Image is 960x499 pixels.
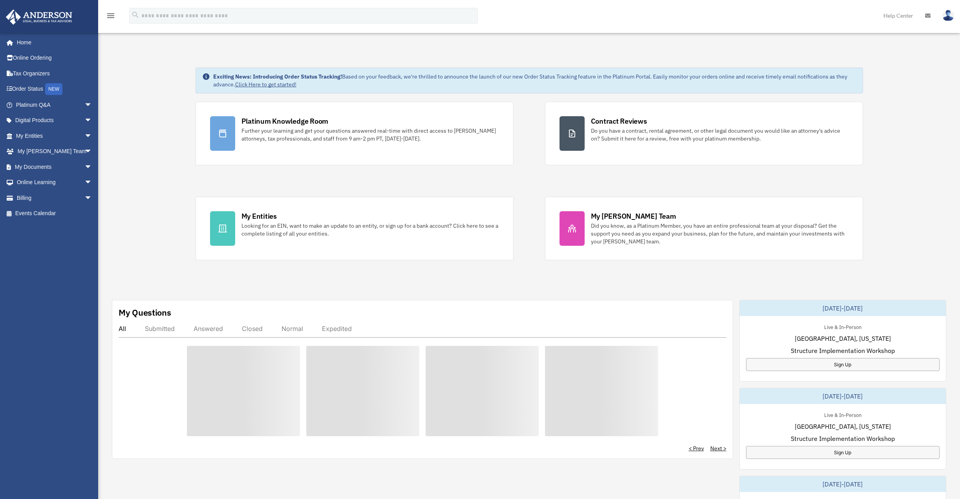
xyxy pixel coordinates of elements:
[106,14,115,20] a: menu
[106,11,115,20] i: menu
[942,10,954,21] img: User Pic
[5,190,104,206] a: Billingarrow_drop_down
[746,446,940,459] a: Sign Up
[241,127,499,143] div: Further your learning and get your questions answered real-time with direct access to [PERSON_NAM...
[5,206,104,221] a: Events Calendar
[5,66,104,81] a: Tax Organizers
[213,73,856,88] div: Based on your feedback, we're thrilled to announce the launch of our new Order Status Tracking fe...
[84,190,100,206] span: arrow_drop_down
[242,325,263,333] div: Closed
[689,444,704,452] a: < Prev
[131,11,140,19] i: search
[795,422,891,431] span: [GEOGRAPHIC_DATA], [US_STATE]
[196,102,514,165] a: Platinum Knowledge Room Further your learning and get your questions answered real-time with dire...
[5,113,104,128] a: Digital Productsarrow_drop_down
[791,346,895,355] span: Structure Implementation Workshop
[282,325,303,333] div: Normal
[5,159,104,175] a: My Documentsarrow_drop_down
[322,325,352,333] div: Expedited
[84,175,100,191] span: arrow_drop_down
[241,116,329,126] div: Platinum Knowledge Room
[5,35,100,50] a: Home
[84,144,100,160] span: arrow_drop_down
[145,325,175,333] div: Submitted
[84,159,100,175] span: arrow_drop_down
[84,128,100,144] span: arrow_drop_down
[791,434,895,443] span: Structure Implementation Workshop
[746,358,940,371] a: Sign Up
[740,476,946,492] div: [DATE]-[DATE]
[235,81,296,88] a: Click Here to get started!
[740,300,946,316] div: [DATE]-[DATE]
[5,97,104,113] a: Platinum Q&Aarrow_drop_down
[591,127,848,143] div: Do you have a contract, rental agreement, or other legal document you would like an attorney's ad...
[740,388,946,404] div: [DATE]-[DATE]
[84,113,100,129] span: arrow_drop_down
[795,334,891,343] span: [GEOGRAPHIC_DATA], [US_STATE]
[84,97,100,113] span: arrow_drop_down
[545,197,863,260] a: My [PERSON_NAME] Team Did you know, as a Platinum Member, you have an entire professional team at...
[710,444,726,452] a: Next >
[591,222,848,245] div: Did you know, as a Platinum Member, you have an entire professional team at your disposal? Get th...
[241,211,277,221] div: My Entities
[818,410,868,419] div: Live & In-Person
[196,197,514,260] a: My Entities Looking for an EIN, want to make an update to an entity, or sign up for a bank accoun...
[119,325,126,333] div: All
[5,175,104,190] a: Online Learningarrow_drop_down
[4,9,75,25] img: Anderson Advisors Platinum Portal
[45,83,62,95] div: NEW
[591,116,647,126] div: Contract Reviews
[818,322,868,331] div: Live & In-Person
[194,325,223,333] div: Answered
[545,102,863,165] a: Contract Reviews Do you have a contract, rental agreement, or other legal document you would like...
[119,307,171,318] div: My Questions
[5,81,104,97] a: Order StatusNEW
[5,50,104,66] a: Online Ordering
[5,128,104,144] a: My Entitiesarrow_drop_down
[213,73,342,80] strong: Exciting News: Introducing Order Status Tracking!
[591,211,676,221] div: My [PERSON_NAME] Team
[241,222,499,238] div: Looking for an EIN, want to make an update to an entity, or sign up for a bank account? Click her...
[5,144,104,159] a: My [PERSON_NAME] Teamarrow_drop_down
